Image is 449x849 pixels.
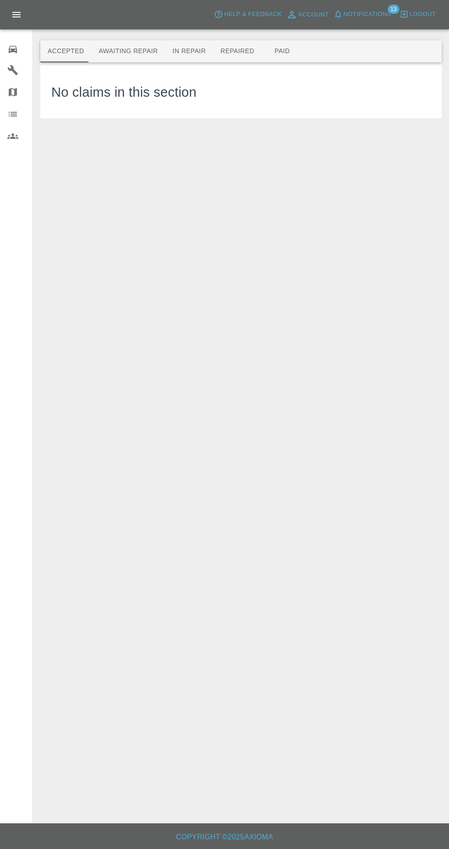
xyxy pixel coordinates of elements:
[213,40,262,62] button: Repaired
[388,5,399,14] span: 13
[212,7,284,22] button: Help & Feedback
[224,9,281,20] span: Help & Feedback
[7,831,442,843] h6: Copyright © 2025 Axioma
[165,40,214,62] button: In Repair
[298,10,329,20] span: Account
[331,7,394,22] button: Notifications
[284,7,331,22] a: Account
[5,4,27,26] button: Open drawer
[40,40,91,62] button: Accepted
[410,9,436,20] span: Logout
[91,40,165,62] button: Awaiting Repair
[397,7,438,22] button: Logout
[344,9,391,20] span: Notifications
[262,40,303,62] button: Paid
[51,83,197,103] h3: No claims in this section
